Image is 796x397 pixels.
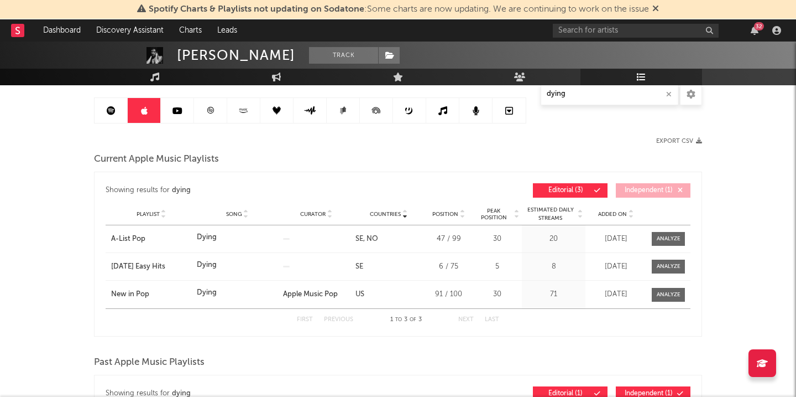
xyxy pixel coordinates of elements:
[171,19,210,42] a: Charts
[375,313,436,327] div: 1 3 3
[172,184,191,197] div: dying
[458,317,474,323] button: Next
[94,153,219,166] span: Current Apple Music Playlists
[475,234,519,245] div: 30
[309,47,378,64] button: Track
[197,232,217,243] div: Dying
[598,211,627,218] span: Added On
[623,390,674,397] span: Independent ( 1 )
[283,291,338,298] a: Apple Music Pop
[485,317,499,323] button: Last
[754,22,764,30] div: 32
[111,261,191,272] a: [DATE] Easy Hits
[111,234,191,245] a: A-List Pop
[553,24,719,38] input: Search for artists
[324,317,353,323] button: Previous
[94,356,205,369] span: Past Apple Music Playlists
[428,234,469,245] div: 47 / 99
[35,19,88,42] a: Dashboard
[197,287,217,298] div: Dying
[540,390,591,397] span: Editorial ( 1 )
[395,317,402,322] span: to
[588,289,643,300] div: [DATE]
[355,235,363,243] a: SE
[197,260,217,271] div: Dying
[370,211,401,218] span: Countries
[432,211,458,218] span: Position
[355,291,364,298] a: US
[363,235,378,243] a: NO
[533,183,608,198] button: Editorial(3)
[210,19,245,42] a: Leads
[300,211,326,218] span: Curator
[751,26,758,35] button: 32
[541,83,679,105] input: Search Playlists/Charts
[475,289,519,300] div: 30
[428,289,469,300] div: 91 / 100
[616,183,690,198] button: Independent(1)
[137,211,160,218] span: Playlist
[588,234,643,245] div: [DATE]
[226,211,242,218] span: Song
[540,187,591,194] span: Editorial ( 3 )
[355,263,363,270] a: SE
[623,187,674,194] span: Independent ( 1 )
[111,289,191,300] a: New in Pop
[525,234,583,245] div: 20
[475,208,512,221] span: Peak Position
[106,183,398,198] div: Showing results for
[88,19,171,42] a: Discovery Assistant
[428,261,469,272] div: 6 / 75
[525,261,583,272] div: 8
[410,317,416,322] span: of
[149,5,364,14] span: Spotify Charts & Playlists not updating on Sodatone
[177,47,295,64] div: [PERSON_NAME]
[525,289,583,300] div: 71
[475,261,519,272] div: 5
[652,5,659,14] span: Dismiss
[588,261,643,272] div: [DATE]
[297,317,313,323] button: First
[149,5,649,14] span: : Some charts are now updating. We are continuing to work on the issue
[525,206,576,223] span: Estimated Daily Streams
[656,138,702,145] button: Export CSV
